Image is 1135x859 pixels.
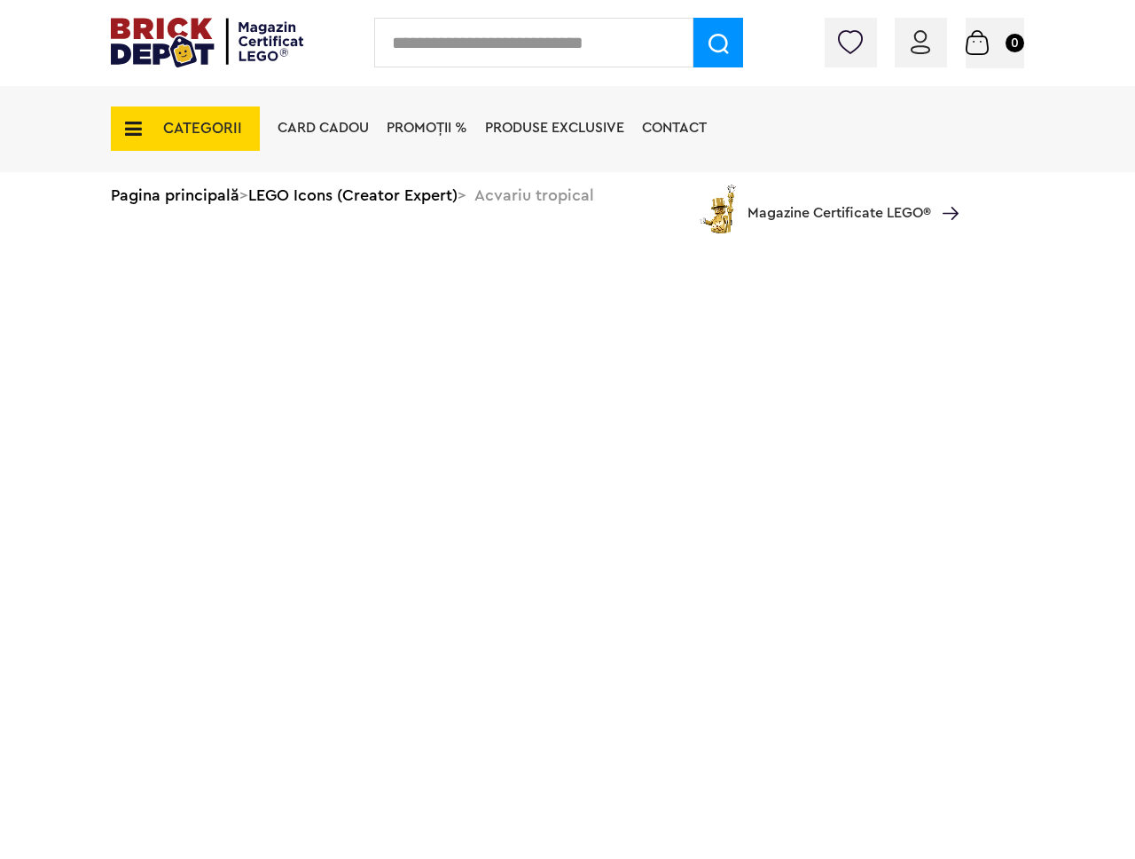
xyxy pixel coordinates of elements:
a: Contact [642,121,707,135]
a: Magazine Certificate LEGO® [931,184,959,198]
a: Card Cadou [278,121,369,135]
small: 0 [1006,34,1024,52]
span: CATEGORII [163,121,242,136]
span: Magazine Certificate LEGO® [748,181,931,222]
a: PROMOȚII % [387,121,467,135]
a: Produse exclusive [485,121,624,135]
